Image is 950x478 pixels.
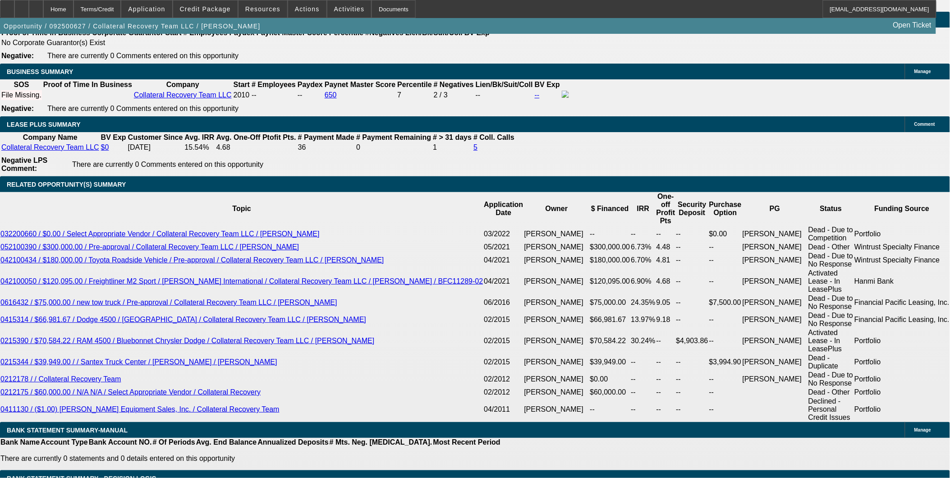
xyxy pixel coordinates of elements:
[47,52,239,60] span: There are currently 0 Comments entered on this opportunity
[808,243,854,252] td: Dead - Other
[134,91,232,99] a: Collateral Recovery Team LLC
[590,388,631,397] td: $60,000.00
[676,269,709,294] td: --
[709,269,742,294] td: --
[473,143,477,151] a: 5
[742,225,808,243] td: [PERSON_NAME]
[808,225,854,243] td: Dead - Due to Competition
[631,388,656,397] td: --
[631,269,656,294] td: 6.90%
[128,133,183,141] b: Customer Since
[216,133,296,141] b: Avg. One-Off Ptofit Pts.
[47,105,239,112] span: There are currently 0 Comments entered on this opportunity
[483,388,523,397] td: 02/2012
[631,354,656,371] td: --
[742,252,808,269] td: [PERSON_NAME]
[808,192,854,225] th: Status
[709,192,742,225] th: Purchase Option
[483,192,523,225] th: Application Date
[854,269,950,294] td: Hanmi Bank
[298,133,354,141] b: # Payment Made
[854,397,950,422] td: Portfolio
[101,143,109,151] a: $0
[656,269,676,294] td: 4.68
[524,311,590,328] td: [PERSON_NAME]
[180,5,231,13] span: Credit Package
[327,0,372,18] button: Activities
[808,354,854,371] td: Dead - Duplicate
[854,311,950,328] td: Financial Pacific Leasing, Inc.
[184,143,215,152] td: 15.54%
[0,337,374,345] a: 0215390 / $70,584.22 / RAM 4500 / Bluebonnet Chrysler Dodge / Collateral Recovery Team LLC / [PER...
[709,225,742,243] td: $0.00
[23,133,78,141] b: Company Name
[854,328,950,354] td: Portfolio
[709,388,742,397] td: --
[88,438,152,447] th: Bank Account NO.
[0,388,261,396] a: 0212175 / $60,000.00 / N/A N/A / Select Appropriate Vendor / Collateral Recovery
[297,90,323,100] td: --
[433,438,501,447] th: Most Recent Period
[524,225,590,243] td: [PERSON_NAME]
[173,0,238,18] button: Credit Package
[245,5,280,13] span: Resources
[590,252,631,269] td: $180,000.00
[676,354,709,371] td: --
[216,143,297,152] td: 4.68
[631,397,656,422] td: --
[742,192,808,225] th: PG
[257,438,329,447] th: Annualized Deposits
[590,397,631,422] td: --
[483,252,523,269] td: 04/2021
[7,181,126,188] span: RELATED OPPORTUNITY(S) SUMMARY
[914,69,931,74] span: Manage
[1,52,34,60] b: Negative:
[808,397,854,422] td: Declined - Personal Credit Issues
[334,5,365,13] span: Activities
[742,269,808,294] td: [PERSON_NAME]
[356,133,431,141] b: # Payment Remaining
[329,438,433,447] th: # Mts. Neg. [MEDICAL_DATA].
[656,397,676,422] td: --
[483,397,523,422] td: 04/2011
[239,0,287,18] button: Resources
[562,91,569,98] img: facebook-icon.png
[590,192,631,225] th: $ Financed
[475,90,533,100] td: --
[473,133,514,141] b: # Coll. Calls
[854,371,950,388] td: Portfolio
[656,192,676,225] th: One-off Profit Pts
[631,371,656,388] td: --
[656,225,676,243] td: --
[656,311,676,328] td: 9.18
[656,354,676,371] td: --
[0,277,483,285] a: 042100050 / $120,095.00 / Freightliner M2 Sport / [PERSON_NAME] International / Collateral Recove...
[808,328,854,354] td: Activated Lease - In LeasePlus
[854,192,950,225] th: Funding Source
[0,358,277,366] a: 0215344 / $39,949.00 / / Santex Truck Center / [PERSON_NAME] / [PERSON_NAME]
[483,354,523,371] td: 02/2015
[709,328,742,354] td: --
[590,328,631,354] td: $70,584.22
[524,354,590,371] td: [PERSON_NAME]
[742,294,808,311] td: [PERSON_NAME]
[890,18,935,33] a: Open Ticket
[0,230,320,238] a: 032200660 / $0.00 / Select Appropriate Vendor / Collateral Recovery Team LLC / [PERSON_NAME]
[656,371,676,388] td: --
[524,328,590,354] td: [PERSON_NAME]
[1,105,34,112] b: Negative:
[676,243,709,252] td: --
[1,38,494,47] td: No Corporate Guarantor(s) Exist
[854,252,950,269] td: Wintrust Specialty Finance
[808,311,854,328] td: Dead - Due to No Response
[43,80,133,89] th: Proof of Time In Business
[101,133,126,141] b: BV Exp
[483,328,523,354] td: 02/2015
[7,68,73,75] span: BUSINESS SUMMARY
[128,5,165,13] span: Application
[676,294,709,311] td: --
[483,294,523,311] td: 06/2016
[1,80,42,89] th: SOS
[631,225,656,243] td: --
[1,91,41,99] div: File Missing.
